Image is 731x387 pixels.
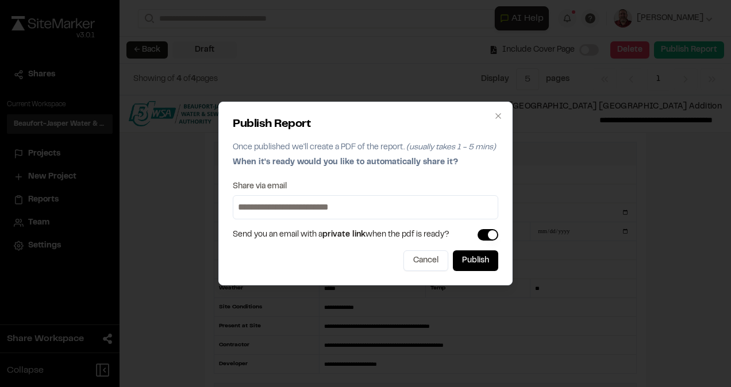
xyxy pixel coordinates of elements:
span: When it's ready would you like to automatically share it? [233,159,458,166]
label: Share via email [233,183,287,191]
button: Cancel [403,250,448,271]
p: Once published we'll create a PDF of the report. [233,141,498,154]
h2: Publish Report [233,116,498,133]
span: private link [322,231,365,238]
span: Send you an email with a when the pdf is ready? [233,229,449,241]
span: (usually takes 1 - 5 mins) [406,144,496,151]
button: Publish [453,250,498,271]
